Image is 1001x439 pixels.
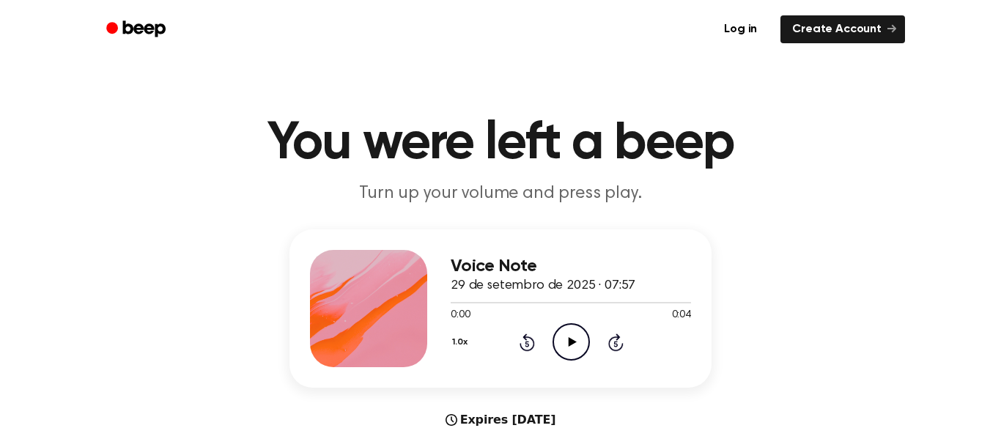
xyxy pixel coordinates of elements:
a: Create Account [780,15,905,43]
h1: You were left a beep [125,117,876,170]
span: 0:00 [451,308,470,323]
h3: Voice Note [451,257,691,276]
a: Beep [96,15,179,44]
span: 0:04 [672,308,691,323]
p: Turn up your volume and press play. [219,182,782,206]
span: 29 de setembro de 2025 · 07:57 [451,279,635,292]
div: Expires [DATE] [446,411,556,429]
button: 1.0x [451,330,473,355]
a: Log in [709,12,772,46]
